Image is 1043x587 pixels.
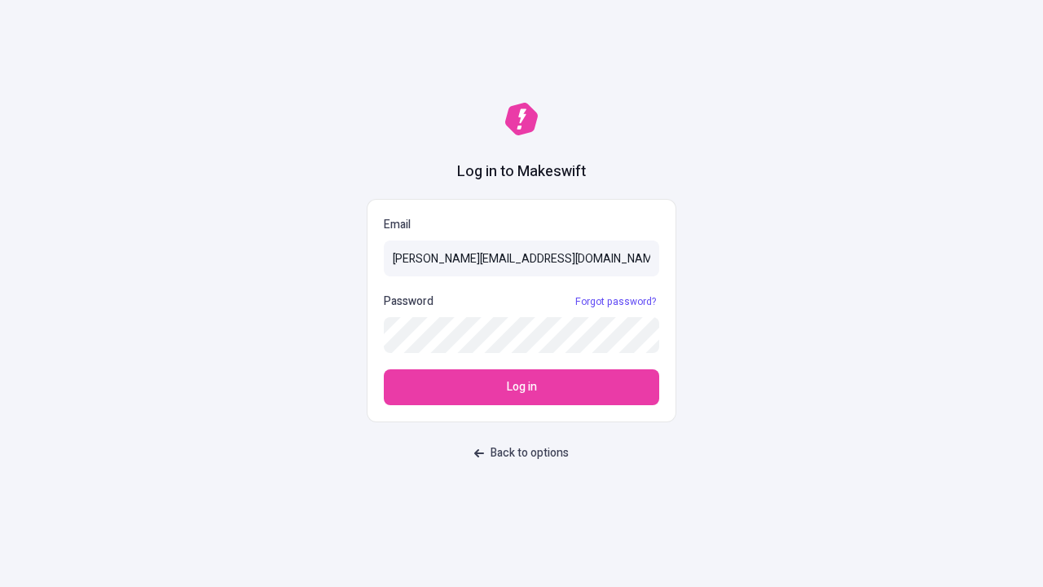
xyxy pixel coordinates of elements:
[457,161,586,183] h1: Log in to Makeswift
[384,241,659,276] input: Email
[491,444,569,462] span: Back to options
[384,369,659,405] button: Log in
[572,295,659,308] a: Forgot password?
[384,216,659,234] p: Email
[507,378,537,396] span: Log in
[384,293,433,311] p: Password
[464,439,579,468] button: Back to options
